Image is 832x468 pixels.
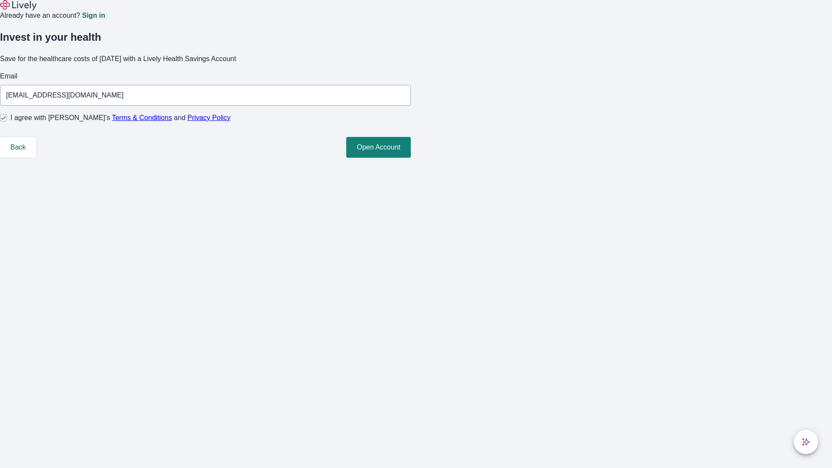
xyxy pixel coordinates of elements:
a: Privacy Policy [188,114,231,121]
button: chat [794,430,818,454]
a: Terms & Conditions [112,114,172,121]
span: I agree with [PERSON_NAME]’s and [10,113,231,123]
svg: Lively AI Assistant [802,438,810,446]
a: Sign in [82,12,105,19]
button: Open Account [346,137,411,158]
